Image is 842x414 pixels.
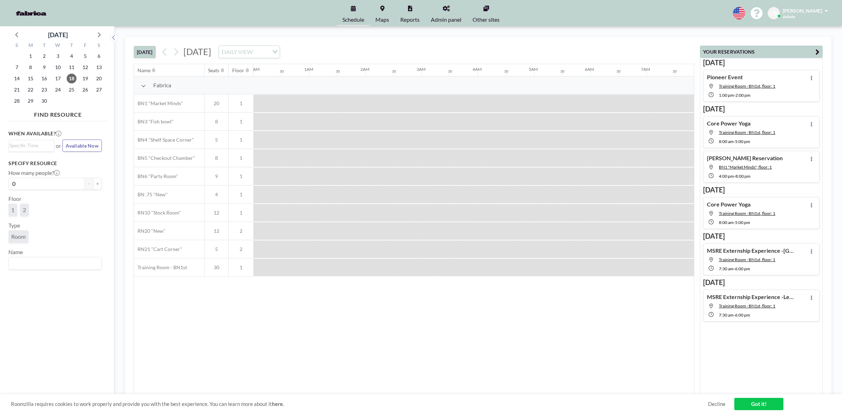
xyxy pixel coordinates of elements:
span: 5 [205,137,228,143]
span: Saturday, September 20, 2025 [94,74,104,83]
span: 30 [205,264,228,271]
span: 1 [229,118,253,125]
div: T [38,41,51,50]
span: CB [771,10,777,16]
span: 7:30 AM [719,266,734,271]
span: Monday, September 8, 2025 [26,62,35,72]
span: Training Room - BN1st [134,264,187,271]
span: Tuesday, September 16, 2025 [39,74,49,83]
span: Sunday, September 21, 2025 [12,85,22,95]
h3: [DATE] [703,185,820,194]
a: Got it! [734,398,783,410]
span: Roomzilla requires cookies to work properly and provide you with the best experience. You can lea... [11,401,708,407]
span: 8 [205,118,228,125]
span: Monday, September 29, 2025 [26,96,35,106]
div: F [78,41,92,50]
span: BN .75 "New" [134,191,168,198]
div: 3AM [416,67,426,72]
div: 30 [616,69,621,74]
h3: [DATE] [703,104,820,113]
button: + [93,178,102,190]
span: BN3 "Fish bowl" [134,118,174,125]
span: 2:00 PM [735,93,750,98]
input: Search for option [9,259,98,268]
div: 7AM [641,67,650,72]
label: Floor [8,195,21,202]
span: Tuesday, September 30, 2025 [39,96,49,106]
span: DAILY VIEW [220,47,254,56]
span: Friday, September 12, 2025 [80,62,90,72]
span: BN6 "Party Room" [134,173,178,179]
span: [DATE] [183,46,211,57]
input: Search for option [255,47,268,56]
button: YOUR RESERVATIONS [700,46,823,58]
div: S [92,41,106,50]
a: Decline [708,401,726,407]
span: 5 [205,246,228,252]
span: 1 [229,210,253,216]
span: Wednesday, September 10, 2025 [53,62,63,72]
span: 12 [205,210,228,216]
span: 7:30 AM [719,312,734,318]
div: Name [138,67,151,74]
h4: Core Power Yoga [707,120,750,127]
div: T [65,41,78,50]
span: 8:00 AM [719,139,734,144]
span: Tuesday, September 23, 2025 [39,85,49,95]
span: 1 [229,155,253,161]
span: Schedule [342,17,364,22]
span: 1 [229,264,253,271]
div: Seats [208,67,219,74]
span: - [734,174,735,179]
div: M [24,41,38,50]
span: Thursday, September 4, 2025 [67,51,76,61]
span: Training Room - BN1st, floor: 1 [719,130,775,135]
span: Fabrica [153,82,171,89]
div: [DATE] [48,30,68,40]
h3: [DATE] [703,232,820,240]
span: 8:00 AM [719,220,734,225]
div: 4AM [473,67,482,72]
span: 1 [229,191,253,198]
span: Training Room - BN1st, floor: 1 [719,257,775,262]
span: Training Room - BN1st, floor: 1 [719,83,775,89]
span: BN1 "Market Minds", floor: 1 [719,164,772,170]
span: Tuesday, September 2, 2025 [39,51,49,61]
span: 5:00 PM [735,220,750,225]
span: 1:00 PM [719,93,734,98]
span: Other sites [473,17,500,22]
div: 30 [280,69,284,74]
button: [DATE] [134,46,156,58]
span: Friday, September 26, 2025 [80,85,90,95]
span: Wednesday, September 24, 2025 [53,85,63,95]
div: 12AM [248,67,260,72]
h4: FIND RESOURCE [8,108,107,118]
div: Search for option [9,140,54,151]
span: Monday, September 1, 2025 [26,51,35,61]
span: 2 [229,228,253,234]
span: 1 [229,137,253,143]
span: Wednesday, September 3, 2025 [53,51,63,61]
h4: Pioneer Event [707,74,743,81]
span: 4 [205,191,228,198]
div: Floor [232,67,244,74]
span: Maps [375,17,389,22]
span: Admin panel [431,17,461,22]
div: S [10,41,24,50]
span: - [734,312,735,318]
span: Friday, September 5, 2025 [80,51,90,61]
span: BN1 "Market Minds" [134,100,183,107]
span: Wednesday, September 17, 2025 [53,74,63,83]
span: Admin [783,14,795,19]
div: W [51,41,65,50]
h4: [PERSON_NAME] Reservation [707,155,783,162]
span: BN5 "Checkout Chamber" [134,155,195,161]
span: Sunday, September 28, 2025 [12,96,22,106]
h3: [DATE] [703,58,820,67]
span: - [734,220,735,225]
div: Search for option [9,257,101,269]
div: 2AM [360,67,369,72]
input: Search for option [9,142,50,149]
div: 5AM [529,67,538,72]
span: 6:00 PM [735,266,750,271]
